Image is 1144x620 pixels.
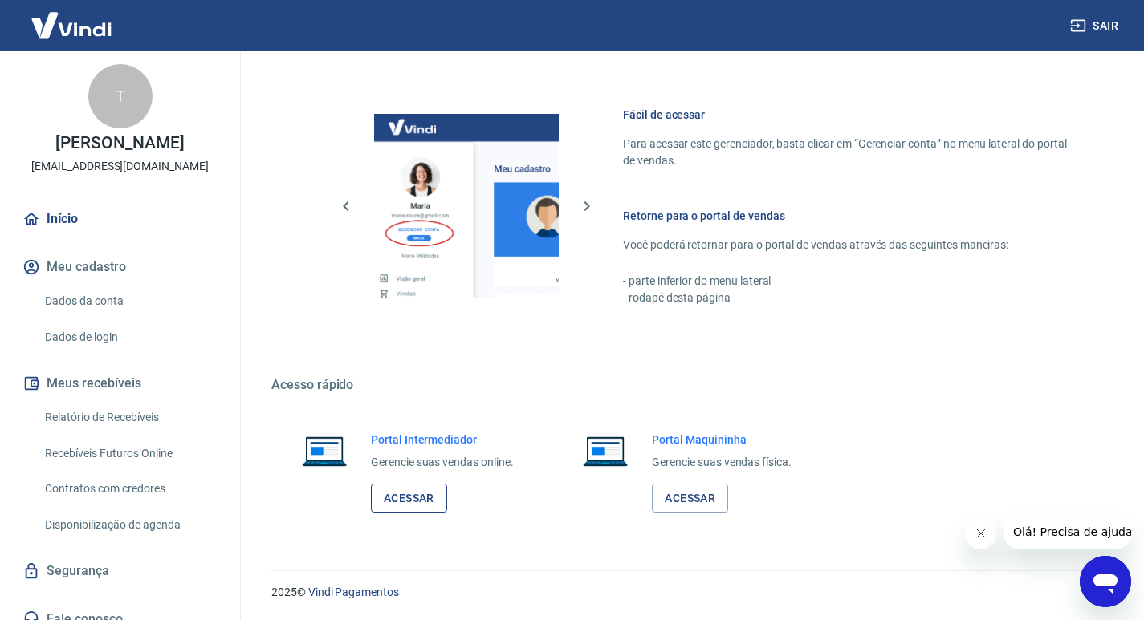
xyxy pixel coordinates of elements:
[39,285,221,318] a: Dados da conta
[1080,556,1131,607] iframe: Botão para abrir a janela de mensagens
[1004,514,1131,549] iframe: Mensagem da empresa
[371,454,514,471] p: Gerencie suas vendas online.
[19,1,124,50] img: Vindi
[623,237,1067,253] p: Você poderá retornar para o portal de vendas através das seguintes maneiras:
[308,586,399,598] a: Vindi Pagamentos
[10,11,135,24] span: Olá! Precisa de ajuda?
[623,136,1067,169] p: Para acessar este gerenciador, basta clicar em “Gerenciar conta” no menu lateral do portal de ven...
[19,249,221,285] button: Meu cadastro
[31,158,209,175] p: [EMAIL_ADDRESS][DOMAIN_NAME]
[371,432,514,448] h6: Portal Intermediador
[271,377,1105,393] h5: Acesso rápido
[623,107,1067,123] h6: Fácil de acessar
[1067,11,1125,41] button: Sair
[39,321,221,354] a: Dados de login
[623,208,1067,224] h6: Retorne para o portal de vendas
[652,484,728,513] a: Acessar
[88,64,153,128] div: T
[291,432,358,470] img: Imagem de um notebook aberto
[965,517,997,549] iframe: Fechar mensagem
[371,484,447,513] a: Acessar
[39,472,221,505] a: Contratos com credores
[55,135,184,152] p: [PERSON_NAME]
[19,366,221,401] button: Meus recebíveis
[623,273,1067,290] p: - parte inferior do menu lateral
[19,201,221,237] a: Início
[623,290,1067,306] p: - rodapé desta página
[39,401,221,434] a: Relatório de Recebíveis
[39,509,221,541] a: Disponibilização de agenda
[19,553,221,589] a: Segurança
[572,432,639,470] img: Imagem de um notebook aberto
[374,114,559,298] img: Imagem da dashboard mostrando o botão de gerenciar conta na sidebar no lado esquerdo
[652,454,792,471] p: Gerencie suas vendas física.
[271,584,1105,601] p: 2025 ©
[652,432,792,448] h6: Portal Maquininha
[39,437,221,470] a: Recebíveis Futuros Online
